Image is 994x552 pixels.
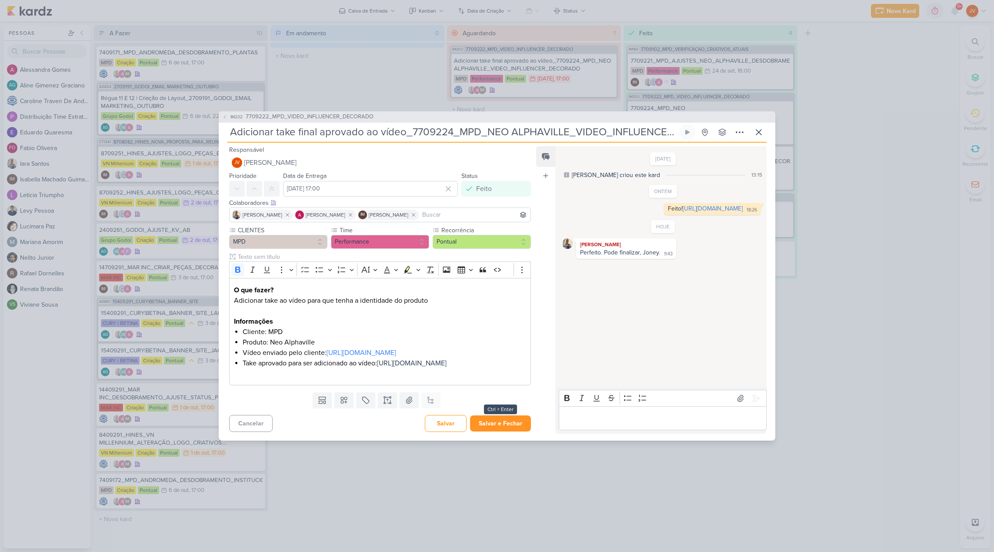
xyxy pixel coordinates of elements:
div: Editor toolbar [559,390,767,407]
li: Vídeo enviado pelo cliente: [243,348,526,358]
label: Status [461,172,478,180]
input: Buscar [420,210,529,220]
div: 9:43 [664,251,673,258]
button: Salvar [425,415,467,432]
label: CLIENTES [237,226,327,235]
p: JV [234,161,240,165]
p: IM [360,213,365,217]
button: Feito [461,181,531,197]
input: Select a date [283,181,458,197]
img: Iara Santos [562,238,573,249]
button: IM202 7709222_MPD_VIDEO_INFLUENCER_DECORADO [222,113,374,121]
input: Texto sem título [236,252,531,261]
button: JV [PERSON_NAME] [229,155,531,171]
label: Recorrência [440,226,531,235]
label: Time [339,226,429,235]
button: Pontual [433,235,531,249]
div: [PERSON_NAME] [578,240,674,249]
p: Adicionar take ao vídeo para que tenha a identidade do produto [234,295,526,327]
span: IM202 [229,114,244,120]
img: Alessandra Gomes [295,211,304,219]
div: Feito [476,184,492,194]
a: [URL][DOMAIN_NAME] [683,205,743,212]
div: 13:15 [751,171,762,179]
button: Salvar e Fechar [470,415,531,432]
div: Editor toolbar [229,261,531,278]
div: Isabella Machado Guimarães [358,211,367,219]
div: Perfeito. Pode finalizar, Joney. [580,249,660,256]
li: Produto: Neo Alphaville [243,337,526,348]
li: Take aprovado para ser adicionado ao vídeo: [243,358,526,368]
a: [URL][DOMAIN_NAME] [327,348,396,357]
span: [PERSON_NAME] [244,157,297,168]
label: Responsável [229,146,264,154]
input: Kard Sem Título [227,124,678,140]
li: Cliente: MPD [243,327,526,337]
label: Prioridade [229,172,257,180]
span: [PERSON_NAME] [243,211,282,219]
strong: O que fazer? [234,286,274,294]
div: Ctrl + Enter [484,405,517,414]
span: 7709222_MPD_VIDEO_INFLUENCER_DECORADO [246,113,374,121]
span: [PERSON_NAME] [369,211,408,219]
button: Performance [331,235,429,249]
a: [URL][DOMAIN_NAME] [377,359,447,368]
strong: Informações [234,317,273,326]
label: Data de Entrega [283,172,327,180]
div: Joney Viana [232,157,242,168]
div: [PERSON_NAME] criou este kard [572,171,660,180]
span: [PERSON_NAME] [306,211,345,219]
div: Colaboradores [229,198,531,207]
img: Iara Santos [232,211,241,219]
div: 18:26 [747,207,757,214]
div: Editor editing area: main [559,406,767,430]
div: Feito! [668,205,743,212]
button: Cancelar [229,415,273,432]
button: MPD [229,235,327,249]
div: Ligar relógio [684,129,691,136]
div: Editor editing area: main [229,278,531,385]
